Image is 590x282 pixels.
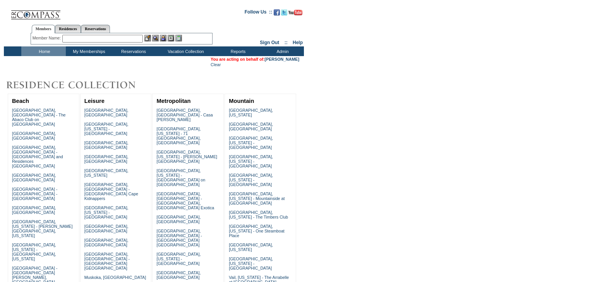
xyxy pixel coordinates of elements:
a: Subscribe to our YouTube Channel [288,12,302,16]
a: [GEOGRAPHIC_DATA], [US_STATE] - Mountainside at [GEOGRAPHIC_DATA] [229,191,285,205]
a: Sign Out [260,40,279,45]
div: Member Name: [33,35,62,41]
a: Reservations [81,25,110,33]
td: My Memberships [66,46,110,56]
a: [GEOGRAPHIC_DATA], [US_STATE] - [PERSON_NAME][GEOGRAPHIC_DATA] [156,150,217,164]
img: Follow us on Twitter [281,9,287,15]
a: [GEOGRAPHIC_DATA], [US_STATE] - [GEOGRAPHIC_DATA] [229,173,273,187]
a: Become our fan on Facebook [274,12,280,16]
a: Clear [211,62,221,67]
img: Compass Home [10,4,61,20]
a: [GEOGRAPHIC_DATA], [GEOGRAPHIC_DATA] - [GEOGRAPHIC_DATA] [GEOGRAPHIC_DATA] [84,252,130,270]
a: [GEOGRAPHIC_DATA], [US_STATE] - One Steamboat Place [229,224,285,238]
a: Mountain [229,98,254,104]
a: [GEOGRAPHIC_DATA], [GEOGRAPHIC_DATA] [12,131,56,140]
a: [GEOGRAPHIC_DATA], [GEOGRAPHIC_DATA] [229,122,273,131]
img: Subscribe to our YouTube Channel [288,10,302,15]
img: b_calculator.gif [175,35,182,41]
a: [GEOGRAPHIC_DATA], [GEOGRAPHIC_DATA] - The Abaco Club on [GEOGRAPHIC_DATA] [12,108,66,126]
a: [GEOGRAPHIC_DATA], [GEOGRAPHIC_DATA] - Casa [PERSON_NAME] [156,108,213,122]
a: [GEOGRAPHIC_DATA], [US_STATE] - [GEOGRAPHIC_DATA] [156,252,201,266]
img: b_edit.gif [144,35,151,41]
a: [GEOGRAPHIC_DATA], [US_STATE] - [GEOGRAPHIC_DATA] [84,205,129,219]
a: [GEOGRAPHIC_DATA], [GEOGRAPHIC_DATA] [156,215,201,224]
a: Leisure [84,98,105,104]
a: [GEOGRAPHIC_DATA], [GEOGRAPHIC_DATA] - [GEOGRAPHIC_DATA] [GEOGRAPHIC_DATA] [156,229,202,247]
a: [GEOGRAPHIC_DATA], [US_STATE] - 71 [GEOGRAPHIC_DATA], [GEOGRAPHIC_DATA] [156,126,201,145]
a: [GEOGRAPHIC_DATA], [US_STATE] - [GEOGRAPHIC_DATA], [US_STATE] [12,243,56,261]
td: Vacation Collection [155,46,215,56]
a: [GEOGRAPHIC_DATA], [GEOGRAPHIC_DATA] - [GEOGRAPHIC_DATA] and Residences [GEOGRAPHIC_DATA] [12,145,63,168]
a: [GEOGRAPHIC_DATA], [GEOGRAPHIC_DATA] [84,224,129,233]
td: Home [21,46,66,56]
a: Beach [12,98,29,104]
td: Reports [215,46,259,56]
span: You are acting on behalf of: [211,57,299,62]
a: Muskoka, [GEOGRAPHIC_DATA] [84,275,146,280]
a: [GEOGRAPHIC_DATA], [GEOGRAPHIC_DATA] - [GEOGRAPHIC_DATA], [GEOGRAPHIC_DATA] Exotica [156,191,214,210]
a: [GEOGRAPHIC_DATA], [GEOGRAPHIC_DATA] [12,173,56,182]
img: Become our fan on Facebook [274,9,280,15]
a: [GEOGRAPHIC_DATA], [GEOGRAPHIC_DATA] [12,205,56,215]
a: [GEOGRAPHIC_DATA], [US_STATE] - [GEOGRAPHIC_DATA] on [GEOGRAPHIC_DATA] [156,168,205,187]
img: Destinations by Exclusive Resorts [4,77,155,93]
a: Metropolitan [156,98,190,104]
a: Residences [55,25,81,33]
a: Follow us on Twitter [281,12,287,16]
a: [GEOGRAPHIC_DATA], [US_STATE] - [GEOGRAPHIC_DATA] [84,122,129,136]
img: View [152,35,159,41]
a: [PERSON_NAME] [265,57,299,62]
td: Admin [259,46,304,56]
td: Follow Us :: [245,9,272,18]
a: [GEOGRAPHIC_DATA], [GEOGRAPHIC_DATA] [84,108,129,117]
a: [GEOGRAPHIC_DATA], [GEOGRAPHIC_DATA] [84,140,129,150]
a: [GEOGRAPHIC_DATA], [US_STATE] - [GEOGRAPHIC_DATA] [229,256,273,270]
a: [GEOGRAPHIC_DATA], [US_STATE] - The Timbers Club [229,210,288,219]
a: [GEOGRAPHIC_DATA], [US_STATE] [229,108,273,117]
td: Reservations [110,46,155,56]
a: [GEOGRAPHIC_DATA], [US_STATE] [229,243,273,252]
a: [GEOGRAPHIC_DATA], [US_STATE] [84,168,129,178]
a: [GEOGRAPHIC_DATA], [GEOGRAPHIC_DATA] - [GEOGRAPHIC_DATA] Cape Kidnappers [84,182,138,201]
a: [GEOGRAPHIC_DATA], [US_STATE] - [PERSON_NAME][GEOGRAPHIC_DATA], [US_STATE] [12,219,73,238]
a: [GEOGRAPHIC_DATA] - [GEOGRAPHIC_DATA] - [GEOGRAPHIC_DATA] [12,187,57,201]
img: Impersonate [160,35,166,41]
a: [GEOGRAPHIC_DATA], [GEOGRAPHIC_DATA] [156,270,201,280]
a: Members [32,25,55,33]
a: [GEOGRAPHIC_DATA], [US_STATE] - [GEOGRAPHIC_DATA] [229,136,273,150]
a: [GEOGRAPHIC_DATA], [GEOGRAPHIC_DATA] [84,238,129,247]
span: :: [285,40,288,45]
a: [GEOGRAPHIC_DATA], [US_STATE] - [GEOGRAPHIC_DATA] [229,154,273,168]
img: Reservations [168,35,174,41]
a: Help [293,40,303,45]
a: [GEOGRAPHIC_DATA], [GEOGRAPHIC_DATA] [84,154,129,164]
